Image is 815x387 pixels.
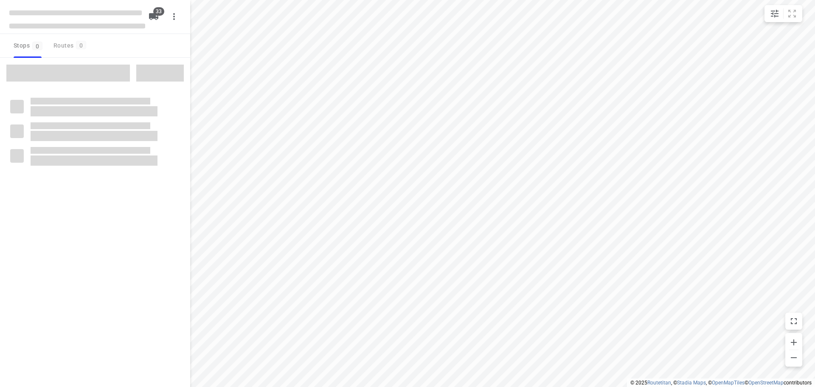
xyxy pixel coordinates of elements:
[630,380,812,386] li: © 2025 , © , © © contributors
[748,380,784,386] a: OpenStreetMap
[766,5,783,22] button: Map settings
[712,380,745,386] a: OpenMapTiles
[647,380,671,386] a: Routetitan
[764,5,802,22] div: small contained button group
[677,380,706,386] a: Stadia Maps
